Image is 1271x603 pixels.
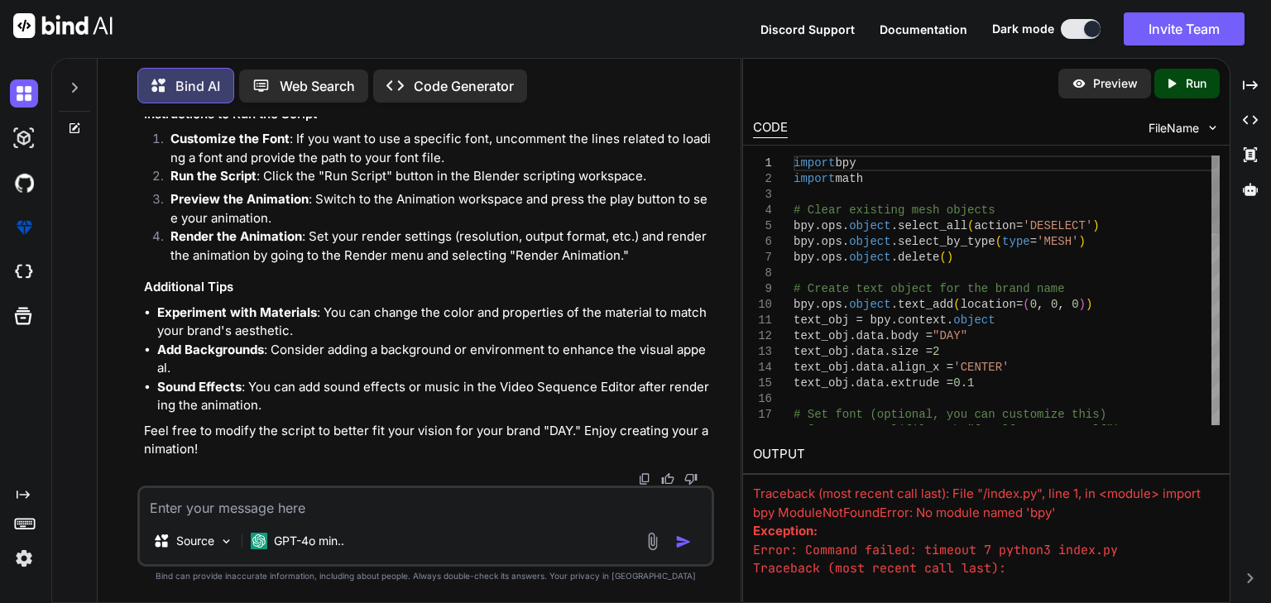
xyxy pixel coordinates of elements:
[753,407,772,423] div: 17
[891,235,995,248] span: .select_by_type
[880,22,967,36] span: Documentation
[836,156,856,170] span: bpy
[794,329,933,342] span: text_obj.data.body =
[157,304,317,320] strong: Experiment with Materials
[849,298,890,311] span: object
[933,329,967,342] span: "DAY"
[753,234,772,250] div: 6
[157,342,264,357] strong: Add Backgrounds
[794,298,849,311] span: bpy.ops.
[1023,219,1092,232] span: 'DESELECT'
[1058,298,1064,311] span: ,
[219,534,233,548] img: Pick Models
[1186,75,1206,92] p: Run
[1086,298,1092,311] span: )
[753,171,772,187] div: 2
[849,219,890,232] span: object
[13,13,113,38] img: Bind AI
[753,297,772,313] div: 10
[753,360,772,376] div: 14
[753,523,818,538] strong: Exception:
[157,304,711,341] li: : You can change the color and properties of the material to match your brand's aesthetic.
[961,298,1024,311] span: location=
[836,172,864,185] span: math
[891,251,940,264] span: .delete
[137,570,714,582] p: Bind can provide inaccurate information, including about people. Always double-check its answers....
[1092,219,1099,232] span: )
[743,435,1230,474] h2: OUTPUT
[753,203,772,218] div: 4
[794,361,953,374] span: text_obj.data.align_x =
[1030,298,1037,311] span: 0
[794,408,1106,421] span: # Set font (optional, you can customize this)
[953,313,995,327] span: object
[891,219,967,232] span: .select_all
[10,213,38,242] img: premium
[175,76,220,96] p: Bind AI
[10,169,38,197] img: githubDark
[753,344,772,360] div: 13
[995,235,1002,248] span: (
[643,532,662,551] img: attachment
[1100,424,1120,437] span: f")
[794,282,1065,295] span: # Create text object for the brand name
[144,422,711,459] p: Feel free to modify the script to better fit your vision for your brand "DAY." Enjoy creating you...
[794,424,1100,437] span: # [DOMAIN_NAME](filepath="[URL][DOMAIN_NAME]
[794,219,849,232] span: bpy.ops.
[753,391,772,407] div: 16
[880,21,967,38] button: Documentation
[1037,298,1043,311] span: ,
[280,76,355,96] p: Web Search
[753,281,772,297] div: 9
[1079,298,1086,311] span: )
[992,21,1054,37] span: Dark mode
[753,250,772,266] div: 7
[753,376,772,391] div: 15
[1072,76,1086,91] img: preview
[638,472,651,486] img: copy
[170,131,290,146] strong: Customize the Font
[975,219,1024,232] span: action=
[1002,235,1030,248] span: type
[414,76,514,96] p: Code Generator
[1093,75,1138,92] p: Preview
[794,172,835,185] span: import
[953,376,974,390] span: 0.1
[753,118,788,138] div: CODE
[1023,298,1029,311] span: (
[10,258,38,286] img: cloudideIcon
[794,203,995,217] span: # Clear existing mesh objects
[794,345,933,358] span: text_obj.data.size =
[157,227,711,265] li: : Set your render settings (resolution, output format, etc.) and render the animation by going to...
[967,219,974,232] span: (
[1149,120,1199,136] span: FileName
[753,187,772,203] div: 3
[157,130,711,167] li: : If you want to use a specific font, uncomment the lines related to loading a font and provide t...
[760,21,855,38] button: Discord Support
[10,79,38,108] img: darkChat
[157,378,711,415] li: : You can add sound effects or music in the Video Sequence Editor after rendering the animation.
[157,341,711,378] li: : Consider adding a background or environment to enhance the visual appeal.
[753,328,772,344] div: 12
[794,376,953,390] span: text_obj.data.extrude =
[10,544,38,572] img: settings
[891,298,954,311] span: .text_add
[753,423,772,438] div: 18
[760,22,855,36] span: Discord Support
[274,533,344,549] p: GPT-4o min..
[1037,235,1078,248] span: 'MESH'
[684,472,698,486] img: dislike
[953,361,1009,374] span: 'CENTER'
[675,534,692,550] img: icon
[933,345,939,358] span: 2
[1079,235,1086,248] span: )
[849,235,890,248] span: object
[144,278,711,297] h3: Additional Tips
[10,124,38,152] img: darkAi-studio
[170,191,309,207] strong: Preview the Animation
[170,168,257,184] strong: Run the Script
[753,218,772,234] div: 5
[940,251,947,264] span: (
[251,533,267,549] img: GPT-4o mini
[1072,298,1078,311] span: 0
